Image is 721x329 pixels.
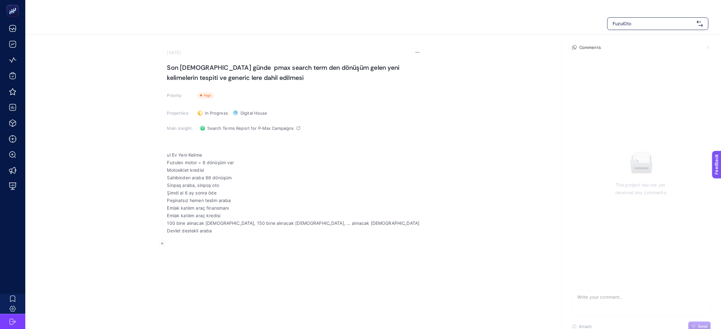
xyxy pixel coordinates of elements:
span: In Progress [205,111,228,116]
time: [DATE] [167,50,181,55]
span: 100 bine alınacak [DEMOGRAPHIC_DATA], 150 bine alınacak [DEMOGRAPHIC_DATA], … alınacak [DEMOGRAPH... [167,219,420,227]
div: Rich Text Editor. Editing area: main [167,147,420,273]
h1: Son [DEMOGRAPHIC_DATA] günde pmax search term den dönüşüm gelen yeni kelimelerin tespiti ve gener... [167,63,420,83]
h4: Comments [579,45,601,50]
span: Emlak katılım araç kredisi [167,212,420,219]
span: Motosiklet kredisi [167,166,420,174]
h3: Priority: [167,93,194,98]
a: Search Terms Report for P-Max Campaigns [198,123,303,133]
span: Fuzulev motor = 8 dönüşüm var [167,159,420,166]
span: Send [698,324,707,329]
span: FuzulOto [613,21,694,27]
span: Attach [579,324,592,329]
span: Sinpaş araba, sinpoş oto [167,182,420,189]
span: Şimdi al 6 ay sonra öde [167,189,420,197]
h3: Properties: [167,111,194,116]
h3: Main insight: [167,126,194,131]
span: Emlak katılım araç finansmanı [167,204,420,212]
span: Sahibinden araba 86 dönüşüm [167,174,420,182]
p: ul Ev Yeni Kelime [167,151,420,159]
span: Digital House [241,111,267,116]
span: Search Terms Report for P-Max Campaigns [208,126,294,131]
p: This project has not yet received any comments. [615,181,667,196]
span: Feedback [4,2,24,7]
img: svg%3e [697,21,703,27]
span: Devlet destekli araba [167,227,420,235]
span: Peşinatsız hemen teslim araba [167,197,420,204]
